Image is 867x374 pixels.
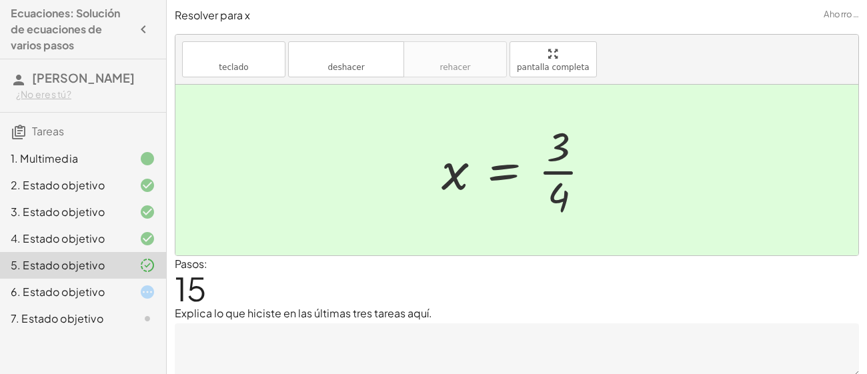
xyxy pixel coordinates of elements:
[11,6,120,52] font: Ecuaciones: Solución de ecuaciones de varios pasos
[411,47,500,60] font: rehacer
[440,63,471,72] font: rehacer
[824,9,859,19] font: Ahorro…
[139,284,155,300] i: Task started.
[32,124,64,138] font: Tareas
[288,41,404,77] button: deshacerdeshacer
[11,205,105,219] font: 3. Estado objetivo
[11,285,105,299] font: 6. Estado objetivo
[517,63,590,72] font: pantalla completa
[175,257,207,271] font: Pasos:
[189,47,278,60] font: teclado
[182,41,285,77] button: tecladoteclado
[139,257,155,273] i: Task finished and part of it marked as correct.
[403,41,507,77] button: rehacerrehacer
[11,231,105,245] font: 4. Estado objetivo
[295,47,397,60] font: deshacer
[327,63,364,72] font: deshacer
[175,268,207,309] font: 15
[32,70,135,85] font: [PERSON_NAME]
[11,311,103,325] font: 7. Estado objetivo
[139,311,155,327] i: Task not started.
[219,63,248,72] font: teclado
[11,258,105,272] font: 5. Estado objetivo
[139,151,155,167] i: Task finished.
[175,306,432,320] font: Explica lo que hiciste en las últimas tres tareas aquí.
[11,178,105,192] font: 2. Estado objetivo
[510,41,597,77] button: pantalla completa
[11,151,78,165] font: 1. Multimedia
[139,231,155,247] i: Task finished and correct.
[139,177,155,193] i: Task finished and correct.
[16,88,71,100] font: ¿No eres tú?
[175,8,250,22] font: Resolver para x
[139,204,155,220] i: Task finished and correct.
